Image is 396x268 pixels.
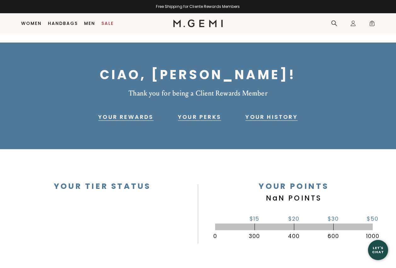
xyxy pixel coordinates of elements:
img: M.Gemi [173,20,223,27]
a: Men [84,21,95,26]
div: 400 [288,233,300,239]
div: Your Tier Status [7,182,198,191]
a: Sale [101,21,114,26]
a: Your Rewards [98,113,153,121]
a: Handbags [48,21,78,26]
div: NaN POINTS [198,194,389,202]
div: 0 [213,233,217,239]
span: 0 [369,21,375,28]
a: Your History [245,113,297,121]
div: 1000 [366,233,379,239]
div: $50 [367,216,378,222]
div: $30 [328,216,339,222]
div: $20 [288,216,299,222]
div: Let's Chat [368,246,388,254]
a: Your Perks [178,113,221,121]
div: 300 [249,233,260,239]
div: $15 [250,216,259,222]
div: 600 [328,233,339,239]
a: Women [21,21,42,26]
h1: Ciao, [PERSON_NAME]! [7,67,389,82]
div: Thank you for being a Client Rewards Member [7,89,389,97]
div: Your Points [198,182,389,191]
